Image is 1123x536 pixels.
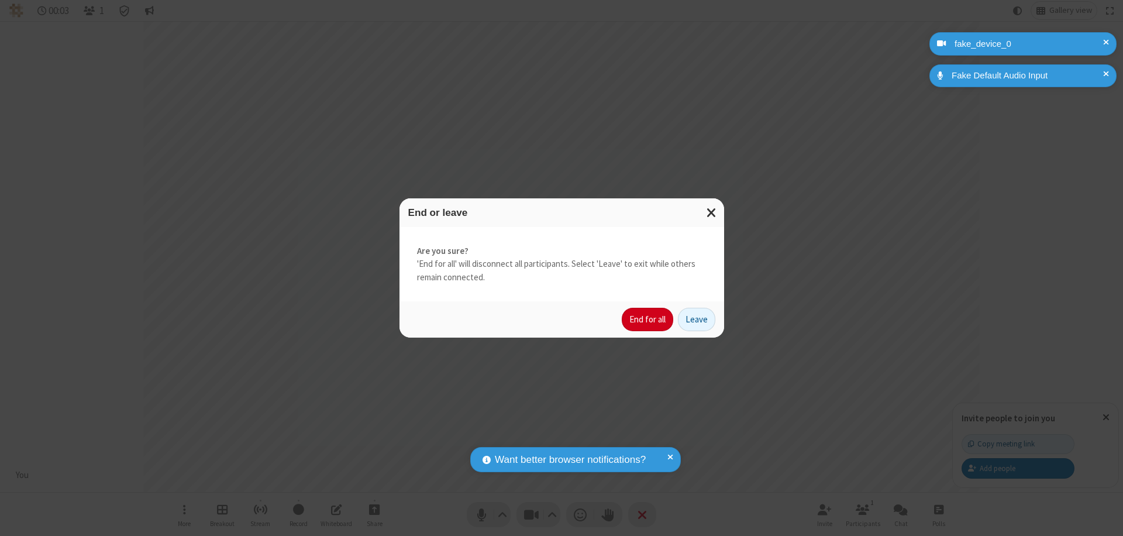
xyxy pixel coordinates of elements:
[700,198,724,227] button: Close modal
[495,452,646,468] span: Want better browser notifications?
[678,308,715,331] button: Leave
[417,245,707,258] strong: Are you sure?
[408,207,715,218] h3: End or leave
[622,308,673,331] button: End for all
[399,227,724,302] div: 'End for all' will disconnect all participants. Select 'Leave' to exit while others remain connec...
[948,69,1108,83] div: Fake Default Audio Input
[950,37,1108,51] div: fake_device_0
